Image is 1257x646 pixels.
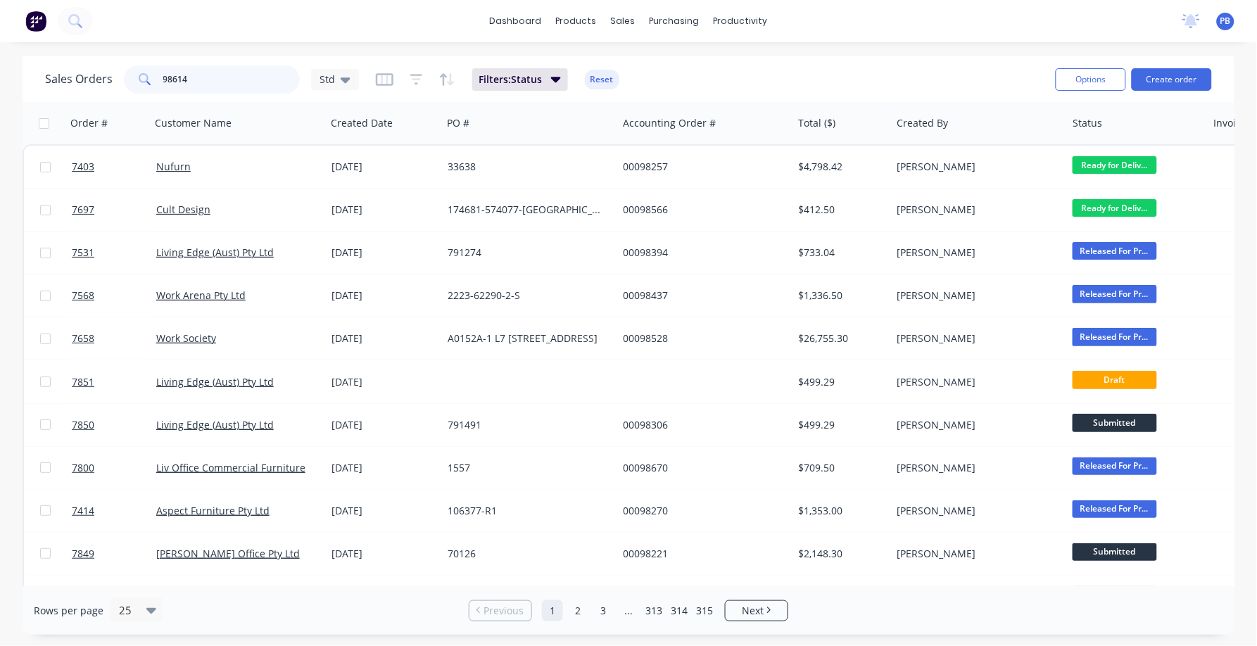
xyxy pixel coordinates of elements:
[643,600,664,621] a: Page 313
[156,246,274,259] a: Living Edge (Aust) Pty Ltd
[72,504,94,518] span: 7414
[549,11,604,32] div: products
[331,203,436,217] div: [DATE]
[72,289,94,303] span: 7568
[448,289,604,303] div: 2223-62290-2-S
[156,504,270,517] a: Aspect Furniture Pty Ltd
[156,331,216,345] a: Work Society
[34,604,103,618] span: Rows per page
[669,600,690,621] a: Page 314
[799,289,881,303] div: $1,336.50
[463,600,794,621] ul: Pagination
[448,160,604,174] div: 33638
[799,160,881,174] div: $4,798.42
[567,600,588,621] a: Page 2
[484,604,524,618] span: Previous
[1073,543,1157,561] span: Submitted
[72,533,156,575] a: 7849
[72,576,156,618] a: 6848
[623,160,779,174] div: 00098257
[1073,457,1157,475] span: Released For Pr...
[1056,68,1126,91] button: Options
[331,504,436,518] div: [DATE]
[623,203,779,217] div: 00098566
[331,116,393,130] div: Created Date
[331,160,436,174] div: [DATE]
[897,289,1053,303] div: [PERSON_NAME]
[799,504,881,518] div: $1,353.00
[1220,15,1231,27] span: PB
[897,203,1053,217] div: [PERSON_NAME]
[156,203,210,216] a: Cult Design
[72,274,156,317] a: 7568
[156,375,274,388] a: Living Edge (Aust) Pty Ltd
[799,116,836,130] div: Total ($)
[593,600,614,621] a: Page 3
[72,160,94,174] span: 7403
[1073,328,1157,346] span: Released For Pr...
[156,547,300,560] a: [PERSON_NAME] Office Pty Ltd
[331,375,436,389] div: [DATE]
[331,418,436,432] div: [DATE]
[72,547,94,561] span: 7849
[447,116,469,130] div: PO #
[742,604,764,618] span: Next
[897,116,949,130] div: Created By
[72,490,156,532] a: 7414
[155,116,232,130] div: Customer Name
[799,331,881,346] div: $26,755.30
[331,246,436,260] div: [DATE]
[156,289,246,302] a: Work Arena Pty Ltd
[694,600,715,621] a: Page 315
[469,604,531,618] a: Previous page
[799,547,881,561] div: $2,148.30
[585,70,619,89] button: Reset
[897,246,1053,260] div: [PERSON_NAME]
[799,461,881,475] div: $709.50
[72,331,94,346] span: 7658
[72,404,156,446] a: 7850
[623,418,779,432] div: 00098306
[72,361,156,403] a: 7851
[643,11,707,32] div: purchasing
[72,375,94,389] span: 7851
[799,375,881,389] div: $499.29
[72,146,156,188] a: 7403
[72,317,156,360] a: 7658
[156,461,305,474] a: Liv Office Commercial Furniture
[72,189,156,231] a: 7697
[331,289,436,303] div: [DATE]
[1073,285,1157,303] span: Released For Pr...
[331,331,436,346] div: [DATE]
[72,418,94,432] span: 7850
[472,68,568,91] button: Filters:Status
[448,203,604,217] div: 174681-574077-[GEOGRAPHIC_DATA]
[70,116,108,130] div: Order #
[623,504,779,518] div: 00098270
[799,203,881,217] div: $412.50
[897,418,1053,432] div: [PERSON_NAME]
[448,246,604,260] div: 791274
[623,331,779,346] div: 00098528
[1073,414,1157,431] span: Submitted
[897,461,1053,475] div: [PERSON_NAME]
[72,232,156,274] a: 7531
[1073,199,1157,217] span: Ready for Deliv...
[726,604,788,618] a: Next page
[448,418,604,432] div: 791491
[448,331,604,346] div: A0152A-1 L7 [STREET_ADDRESS]
[897,331,1053,346] div: [PERSON_NAME]
[1073,156,1157,174] span: Ready for Deliv...
[448,547,604,561] div: 70126
[623,246,779,260] div: 00098394
[542,600,563,621] a: Page 1 is your current page
[25,11,46,32] img: Factory
[448,504,604,518] div: 106377-R1
[707,11,775,32] div: productivity
[1073,500,1157,518] span: Released For Pr...
[623,116,716,130] div: Accounting Order #
[799,418,881,432] div: $499.29
[604,11,643,32] div: sales
[45,72,113,86] h1: Sales Orders
[156,160,191,173] a: Nufurn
